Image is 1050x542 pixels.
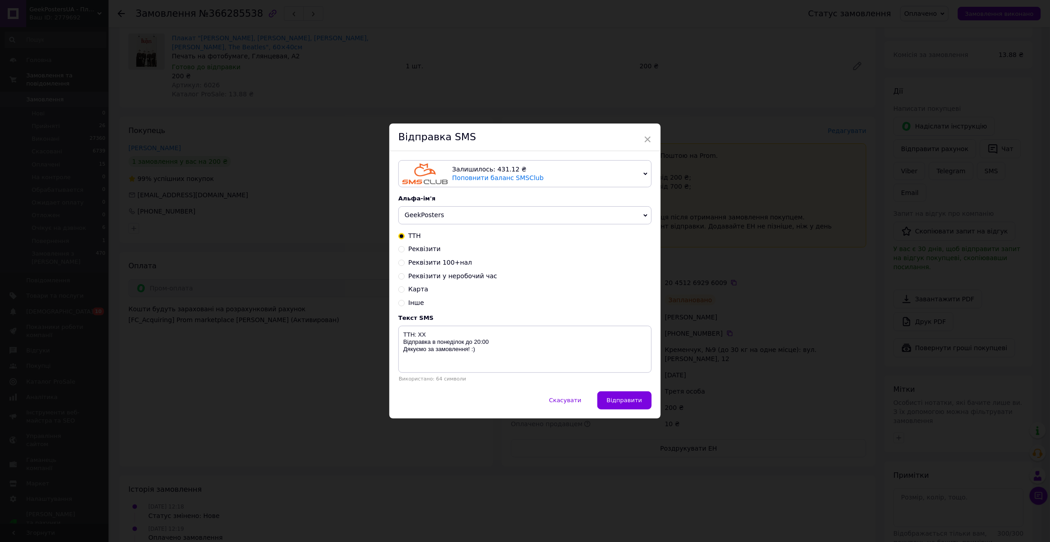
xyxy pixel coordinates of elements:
[398,326,652,373] textarea: ТТН: ХХ Відправка в понеділок до 20:00 Дякуємо за замовлення! :)
[408,232,421,239] span: ТТН
[398,376,652,382] div: Використано: 64 символи
[539,391,591,409] button: Скасувати
[405,211,444,219] span: GeekPosters
[398,314,652,321] div: Текст SMS
[607,397,642,404] span: Відправити
[408,245,440,252] span: Реквізити
[597,391,652,409] button: Відправити
[389,124,661,151] div: Відправка SMS
[408,285,428,293] span: Карта
[452,174,544,181] a: Поповнити баланс SMSClub
[549,397,581,404] span: Скасувати
[408,259,472,266] span: Реквізити 100+нал
[408,299,424,306] span: Інше
[398,195,435,202] span: Альфа-ім'я
[643,132,652,147] span: ×
[408,272,497,280] span: Реквізити у неробочий час
[452,165,640,174] div: Залишилось: 431.12 ₴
